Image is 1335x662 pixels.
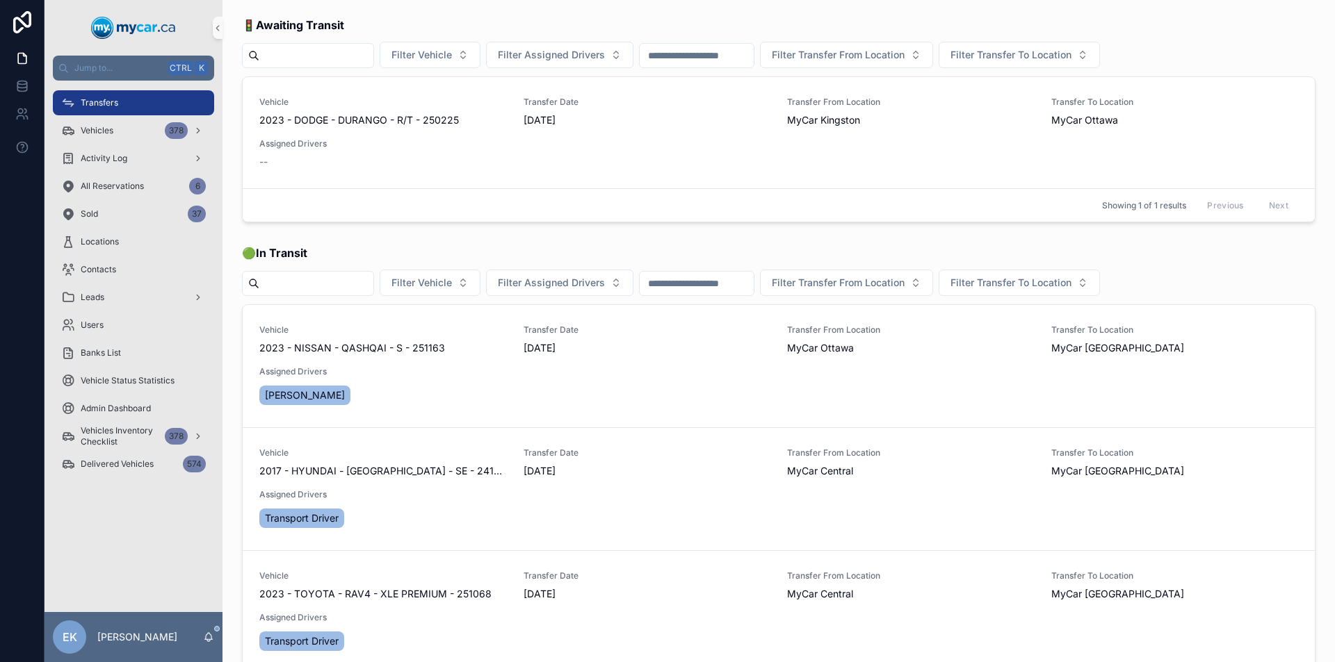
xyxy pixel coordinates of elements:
[53,313,214,338] a: Users
[259,324,507,336] span: Vehicle
[165,428,188,445] div: 378
[265,634,339,648] span: Transport Driver
[81,320,104,331] span: Users
[950,276,1071,290] span: Filter Transfer To Location
[53,340,214,365] a: Banks List
[1051,324,1299,336] span: Transfer To Location
[81,292,104,303] span: Leads
[524,113,771,127] span: [DATE]
[259,97,507,108] span: Vehicle
[939,42,1100,68] button: Select Button
[196,63,207,74] span: K
[498,276,605,290] span: Filter Assigned Drivers
[256,246,307,260] strong: In Transit
[81,125,113,136] span: Vehicles
[950,48,1071,62] span: Filter Transfer To Location
[1102,200,1186,211] span: Showing 1 of 1 results
[81,425,159,447] span: Vehicles Inventory Checklist
[787,464,853,478] span: MyCar Central
[787,324,1035,336] span: Transfer From Location
[53,257,214,282] a: Contacts
[524,447,771,458] span: Transfer Date
[81,181,144,192] span: All Reservations
[1051,587,1184,601] span: MyCar [GEOGRAPHIC_DATA]
[380,42,480,68] button: Select Button
[53,90,214,115] a: Transfers
[53,452,214,477] a: Delivered Vehicles574
[524,464,771,478] span: [DATE]
[53,424,214,449] a: Vehicles Inventory Checklist378
[259,570,507,581] span: Vehicle
[97,630,177,644] p: [PERSON_NAME]
[259,341,445,355] span: 2023 - NISSAN - QASHQAI - S - 251163
[380,270,480,296] button: Select Button
[81,97,118,108] span: Transfers
[524,570,771,581] span: Transfer Date
[265,388,345,402] span: [PERSON_NAME]
[1051,113,1118,127] span: MyCar Ottawa
[243,77,1315,188] a: Vehicle2023 - DODGE - DURANGO - R/T - 250225Transfer Date[DATE]Transfer From LocationMyCar Kingst...
[787,113,860,127] span: MyCar Kingston
[81,375,175,386] span: Vehicle Status Statistics
[53,146,214,171] a: Activity Log
[787,447,1035,458] span: Transfer From Location
[243,427,1315,550] a: Vehicle2017 - HYUNDAI - [GEOGRAPHIC_DATA] - SE - 241274ATransfer Date[DATE]Transfer From Location...
[391,276,452,290] span: Filter Vehicle
[265,511,339,525] span: Transport Driver
[183,456,206,472] div: 574
[1051,97,1299,108] span: Transfer To Location
[259,489,507,500] span: Assigned Drivers
[53,118,214,143] a: Vehicles378
[787,570,1035,581] span: Transfer From Location
[53,229,214,254] a: Locations
[391,48,452,62] span: Filter Vehicle
[787,587,853,601] span: MyCar Central
[259,155,268,169] span: --
[81,347,121,358] span: Banks List
[1051,341,1184,355] span: MyCar [GEOGRAPHIC_DATA]
[189,178,206,195] div: 6
[74,63,163,74] span: Jump to...
[81,403,151,414] span: Admin Dashboard
[524,341,771,355] span: [DATE]
[165,122,188,139] div: 378
[259,612,507,623] span: Assigned Drivers
[256,18,344,32] strong: Awaiting Transit
[53,174,214,199] a: All Reservations6
[772,48,905,62] span: Filter Transfer From Location
[188,206,206,222] div: 37
[524,587,771,601] span: [DATE]
[259,138,507,149] span: Assigned Drivers
[259,366,507,377] span: Assigned Drivers
[53,285,214,310] a: Leads
[81,236,119,247] span: Locations
[81,264,116,275] span: Contacts
[53,396,214,421] a: Admin Dashboard
[53,56,214,81] button: Jump to...CtrlK
[242,17,344,33] span: 🚦
[91,17,176,39] img: App logo
[242,245,307,261] span: 🟢
[81,153,127,164] span: Activity Log
[259,113,459,127] span: 2023 - DODGE - DURANGO - R/T - 250225
[486,42,633,68] button: Select Button
[81,208,98,220] span: Sold
[787,341,854,355] span: MyCar Ottawa
[53,201,214,226] a: Sold37
[772,276,905,290] span: Filter Transfer From Location
[524,97,771,108] span: Transfer Date
[1051,464,1184,478] span: MyCar [GEOGRAPHIC_DATA]
[44,81,222,495] div: scrollable content
[259,587,492,601] span: 2023 - TOYOTA - RAV4 - XLE PREMIUM - 251068
[63,629,77,645] span: EK
[524,324,771,336] span: Transfer Date
[53,368,214,393] a: Vehicle Status Statistics
[760,42,933,68] button: Select Button
[486,270,633,296] button: Select Button
[243,305,1315,427] a: Vehicle2023 - NISSAN - QASHQAI - S - 251163Transfer Date[DATE]Transfer From LocationMyCar OttawaT...
[787,97,1035,108] span: Transfer From Location
[259,447,507,458] span: Vehicle
[259,464,507,478] span: 2017 - HYUNDAI - [GEOGRAPHIC_DATA] - SE - 241274A
[81,458,154,470] span: Delivered Vehicles
[1051,447,1299,458] span: Transfer To Location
